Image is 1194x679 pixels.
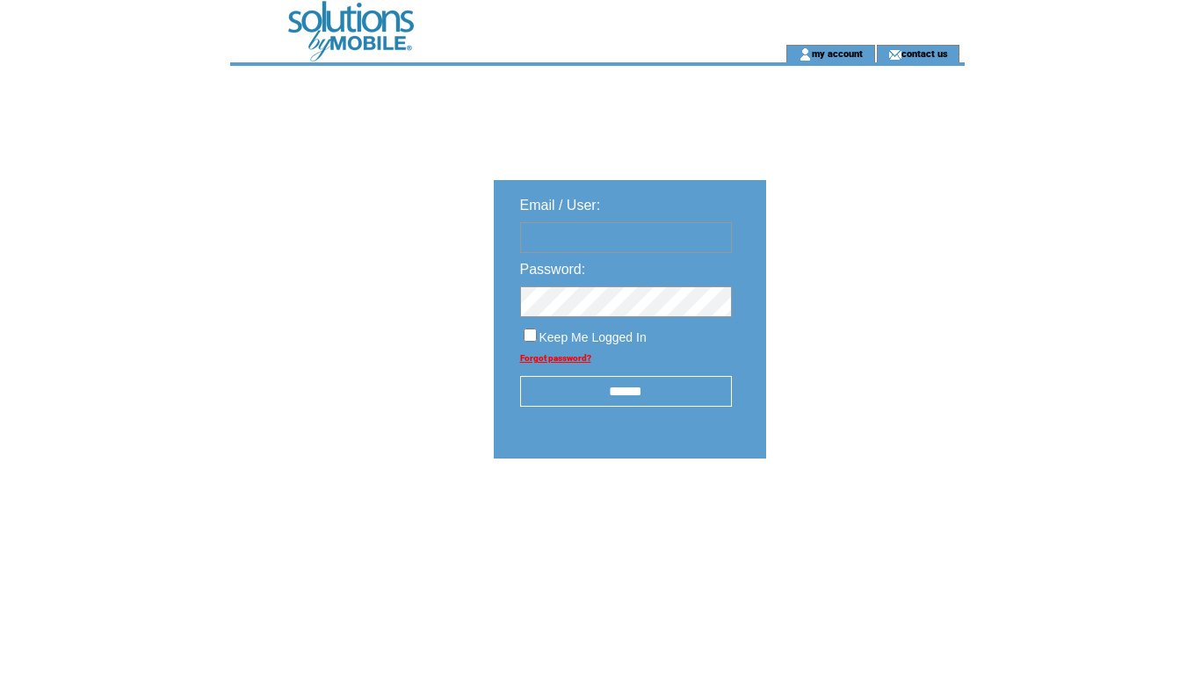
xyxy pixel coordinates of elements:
img: transparent.png [817,502,905,524]
a: contact us [901,47,948,59]
span: Email / User: [520,198,601,213]
img: contact_us_icon.gif [888,47,901,61]
img: account_icon.gif [799,47,812,61]
span: Keep Me Logged In [539,330,647,344]
a: Forgot password? [520,353,591,363]
span: Password: [520,262,586,277]
a: my account [812,47,863,59]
